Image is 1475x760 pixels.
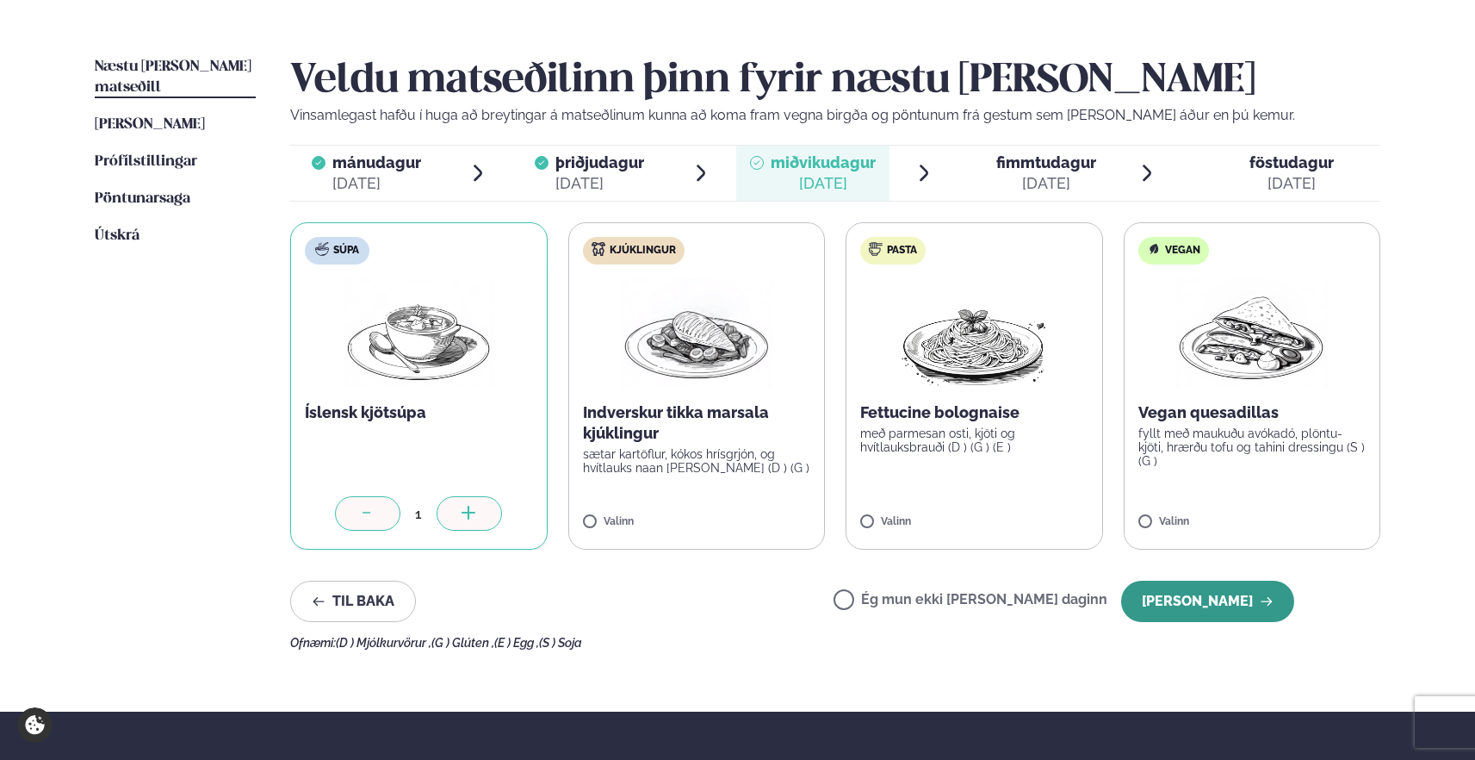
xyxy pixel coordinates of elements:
p: Vinsamlegast hafðu í huga að breytingar á matseðlinum kunna að koma fram vegna birgða og pöntunum... [290,105,1380,126]
img: chicken.svg [592,242,605,256]
span: Næstu [PERSON_NAME] matseðill [95,59,251,95]
span: þriðjudagur [555,153,644,171]
div: [DATE] [771,173,876,194]
span: Vegan [1165,244,1200,258]
button: Til baka [290,581,416,622]
p: með parmesan osti, kjöti og hvítlauksbrauði (D ) (G ) (E ) [860,427,1088,454]
img: Soup.png [343,278,494,389]
div: [DATE] [555,173,644,194]
span: (D ) Mjólkurvörur , [336,636,431,650]
span: föstudagur [1249,153,1334,171]
span: (S ) Soja [539,636,582,650]
p: sætar kartöflur, kókos hrísgrjón, og hvítlauks naan [PERSON_NAME] (D ) (G ) [583,447,811,475]
img: Quesadilla.png [1176,278,1328,389]
span: Útskrá [95,228,139,243]
button: [PERSON_NAME] [1121,581,1294,622]
a: Næstu [PERSON_NAME] matseðill [95,57,256,98]
img: Spagetti.png [898,278,1050,389]
h2: Veldu matseðilinn þinn fyrir næstu [PERSON_NAME] [290,57,1380,105]
img: soup.svg [315,242,329,256]
span: (G ) Glúten , [431,636,494,650]
a: Prófílstillingar [95,152,197,172]
img: Vegan.svg [1147,242,1161,256]
span: (E ) Egg , [494,636,539,650]
a: [PERSON_NAME] [95,115,205,135]
span: Súpa [333,244,359,258]
span: Kjúklingur [610,244,676,258]
span: Pasta [887,244,917,258]
a: Cookie settings [17,707,53,743]
a: Pöntunarsaga [95,189,190,209]
span: Pöntunarsaga [95,191,190,206]
div: [DATE] [332,173,421,194]
p: Íslensk kjötsúpa [305,402,533,423]
span: Prófílstillingar [95,154,197,169]
span: [PERSON_NAME] [95,117,205,132]
img: Chicken-breast.png [621,278,772,389]
a: Útskrá [95,226,139,246]
p: Vegan quesadillas [1138,402,1367,423]
p: Indverskur tikka marsala kjúklingur [583,402,811,444]
img: pasta.svg [869,242,883,256]
p: fyllt með maukuðu avókadó, plöntu-kjöti, hrærðu tofu og tahini dressingu (S ) (G ) [1138,427,1367,468]
div: Ofnæmi: [290,636,1380,650]
div: [DATE] [1249,173,1334,194]
span: miðvikudagur [771,153,876,171]
span: fimmtudagur [996,153,1096,171]
div: [DATE] [996,173,1096,194]
span: mánudagur [332,153,421,171]
div: 1 [400,504,437,524]
p: Fettucine bolognaise [860,402,1088,423]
